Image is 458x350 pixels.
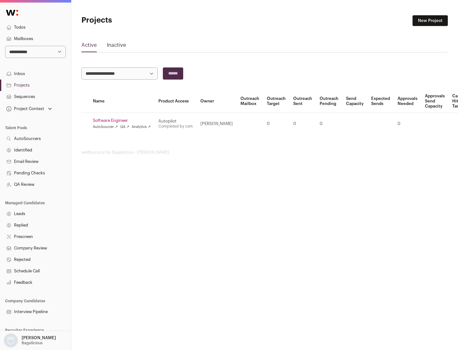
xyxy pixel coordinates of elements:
[413,15,448,26] a: New Project
[22,335,56,340] p: [PERSON_NAME]
[394,90,421,113] th: Approvals Needed
[5,104,53,113] button: Open dropdown
[81,150,448,155] footer: wellfound:ai for Bagelicious - [PERSON_NAME]
[316,90,342,113] th: Outreach Pending
[155,90,197,113] th: Product Access
[158,119,193,124] div: Autopilot
[197,113,237,135] td: [PERSON_NAME]
[120,124,129,129] a: QA ↗
[421,90,448,113] th: Approvals Send Capacity
[93,124,118,129] a: AutoSourcer ↗
[289,113,316,135] td: 0
[394,113,421,135] td: 0
[107,41,126,52] a: Inactive
[89,90,155,113] th: Name
[93,118,151,123] a: Software Engineer
[367,90,394,113] th: Expected Sends
[81,41,97,52] a: Active
[289,90,316,113] th: Outreach Sent
[132,124,150,129] a: Analytics ↗
[4,333,18,347] img: nopic.png
[342,90,367,113] th: Send Capacity
[22,340,43,346] p: Bagelicious
[237,90,263,113] th: Outreach Mailbox
[316,113,342,135] td: 0
[5,106,44,111] div: Project Context
[3,333,57,347] button: Open dropdown
[3,6,22,19] img: Wellfound
[158,124,193,128] a: Completed by csm
[263,113,289,135] td: 0
[81,15,204,25] h1: Projects
[197,90,237,113] th: Owner
[263,90,289,113] th: Outreach Target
